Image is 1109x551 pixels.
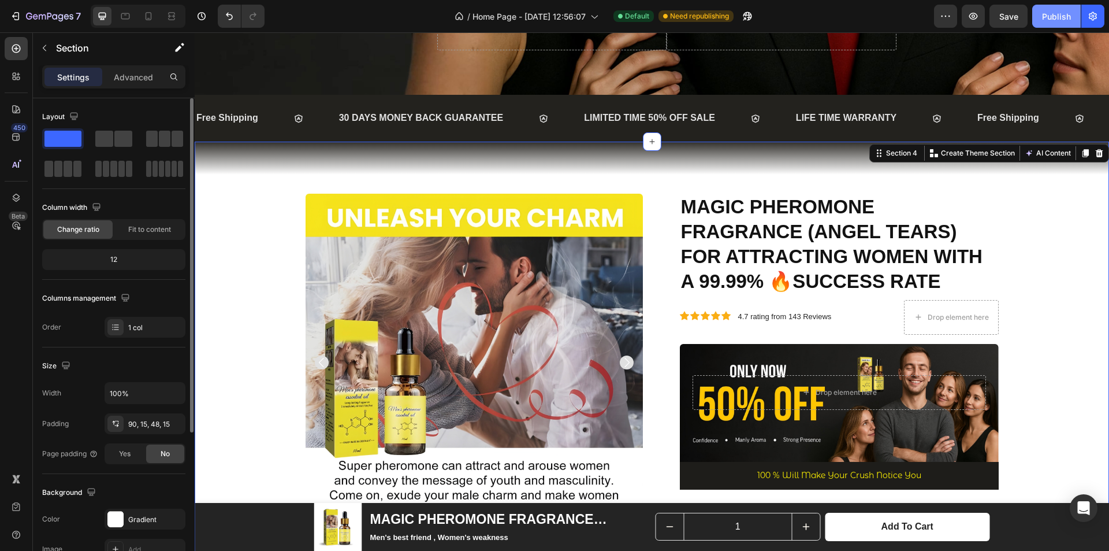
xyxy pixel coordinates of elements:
span: Fit to content [128,224,171,235]
p: Advanced [114,71,153,83]
button: 7 [5,5,86,28]
button: Carousel Next Arrow [425,323,439,337]
p: 100 % Will Make Your Crush Notice You [494,438,795,448]
button: decrement [462,481,489,508]
button: Publish [1032,5,1081,28]
div: Add to cart [687,489,739,501]
span: Need republishing [670,11,729,21]
span: No [161,449,170,459]
button: increment [597,481,625,508]
div: Drop element here [733,280,794,290]
div: $38.85 [485,467,533,506]
div: Open Intercom Messenger [1070,494,1097,522]
div: Beta [9,212,28,221]
div: 1 col [128,323,183,333]
div: Background Image [485,312,804,430]
p: Section [56,41,151,55]
h1: MAGIC PHEROMONE FRAGRANCE (ANGEL TEARS) FOR ATTRACTING WOMEN WITH A 99.99% 🔥SUCCESS RATE [485,161,804,263]
div: LIMITED TIME 50% OFF SALE [388,76,522,95]
p: Free Shipping [2,77,64,94]
button: Save [989,5,1028,28]
div: LIFE TIME WARRANTY [600,76,703,95]
p: 4.7 rating from 143 Reviews [544,280,637,290]
div: Page padding [42,449,98,459]
div: Padding [42,419,69,429]
div: Background [42,485,98,501]
div: 450 [11,123,28,132]
button: Carousel Back Arrow [120,323,134,337]
input: quantity [489,481,598,508]
div: Undo/Redo [218,5,265,28]
p: Settings [57,71,90,83]
span: Default [625,11,649,21]
p: Create Theme Section [746,116,820,126]
span: Home Page - [DATE] 12:56:07 [472,10,586,23]
div: Publish [1042,10,1071,23]
input: Auto [105,383,185,404]
div: Color [42,514,60,524]
div: Layout [42,109,81,125]
span: / [467,10,470,23]
div: Column width [42,200,103,216]
div: 12 [44,252,183,268]
div: Columns management [42,291,132,306]
button: Add to cart [630,480,795,509]
button: AI Content [828,114,879,128]
div: Width [42,388,61,398]
p: 7 [76,9,81,23]
div: 90, 15, 48, 15 [128,419,183,430]
div: 30 DAYS MONEY BACK GUARANTEE [143,76,310,95]
span: Save [999,12,1018,21]
iframe: Design area [195,32,1109,551]
span: Yes [119,449,131,459]
div: Order [42,322,61,332]
div: Section 4 [689,116,725,126]
div: Gradient [128,515,183,525]
div: Size [42,358,73,374]
div: Drop element here [621,356,682,365]
p: Free Shipping [783,77,844,94]
span: Change ratio [57,224,99,235]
